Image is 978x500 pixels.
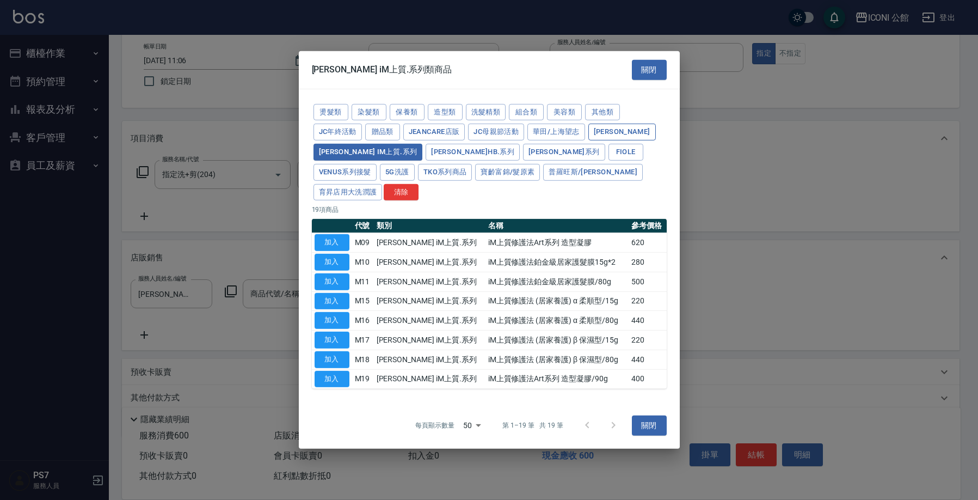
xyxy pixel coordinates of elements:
button: Venus系列接髮 [313,164,377,181]
button: 美容類 [547,103,582,120]
th: 代號 [352,219,374,233]
td: M17 [352,330,374,350]
button: TKO系列商品 [418,164,472,181]
button: [PERSON_NAME] [588,124,656,141]
button: 關閉 [632,60,667,80]
button: 燙髮類 [313,103,348,120]
button: 加入 [315,332,349,349]
td: M10 [352,252,374,272]
button: 造型類 [428,103,463,120]
button: 華田/上海望志 [527,124,585,141]
button: 其他類 [585,103,620,120]
button: 加入 [315,370,349,387]
td: iM上質修護法Art系列 造型凝膠/90g [485,369,629,389]
button: 組合類 [509,103,544,120]
td: [PERSON_NAME] iM上質.系列 [374,233,485,253]
button: 加入 [315,234,349,251]
button: 加入 [315,273,349,290]
td: 440 [629,311,667,331]
td: [PERSON_NAME] iM上質.系列 [374,330,485,350]
button: 清除 [384,184,419,200]
p: 第 1–19 筆 共 19 筆 [502,420,563,430]
button: 保養類 [390,103,425,120]
th: 參考價格 [629,219,667,233]
div: 50 [459,411,485,440]
button: [PERSON_NAME] iM上質.系列 [313,144,423,161]
th: 類別 [374,219,485,233]
td: 220 [629,291,667,311]
button: 加入 [315,351,349,368]
td: M09 [352,233,374,253]
button: 加入 [315,312,349,329]
button: JC年終活動 [313,124,362,141]
td: 220 [629,330,667,350]
td: [PERSON_NAME] iM上質.系列 [374,291,485,311]
td: iM上質修護法 (居家養護) β 保濕型/80g [485,350,629,369]
button: 洗髮精類 [466,103,506,120]
button: 加入 [315,292,349,309]
td: 620 [629,233,667,253]
td: [PERSON_NAME] iM上質.系列 [374,311,485,331]
td: iM上質修護法鉑金級居家護髮膜/80g [485,272,629,291]
button: 加入 [315,254,349,271]
button: JC母親節活動 [468,124,524,141]
button: 染髮類 [352,103,386,120]
button: 贈品類 [365,124,400,141]
p: 每頁顯示數量 [415,420,454,430]
button: 5G洗護 [380,164,415,181]
td: iM上質修護法 (居家養護) α 柔順型/80g [485,311,629,331]
td: [PERSON_NAME] iM上質.系列 [374,350,485,369]
button: 普羅旺斯/[PERSON_NAME] [543,164,643,181]
td: iM上質修護法 (居家養護) α 柔順型/15g [485,291,629,311]
span: [PERSON_NAME] iM上質.系列類商品 [312,64,452,75]
th: 名稱 [485,219,629,233]
button: [PERSON_NAME]HB.系列 [426,144,520,161]
button: [PERSON_NAME]系列 [523,144,605,161]
button: 寶齡富錦/髮原素 [475,164,540,181]
td: 280 [629,252,667,272]
button: JeanCare店販 [403,124,465,141]
button: Fiole [608,144,643,161]
td: M16 [352,311,374,331]
td: 440 [629,350,667,369]
button: 關閉 [632,416,667,436]
td: 400 [629,369,667,389]
td: iM上質修護法 (居家養護) β 保濕型/15g [485,330,629,350]
td: iM上質修護法鉑金級居家護髮膜15g*2 [485,252,629,272]
td: M15 [352,291,374,311]
p: 19 項商品 [312,205,667,215]
td: M11 [352,272,374,291]
td: [PERSON_NAME] iM上質.系列 [374,272,485,291]
td: 500 [629,272,667,291]
button: 育昇店用大洗潤護 [313,184,383,200]
td: [PERSON_NAME] iM上質.系列 [374,252,485,272]
td: [PERSON_NAME] iM上質.系列 [374,369,485,389]
td: M19 [352,369,374,389]
td: iM上質修護法Art系列 造型凝膠 [485,233,629,253]
td: M18 [352,350,374,369]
